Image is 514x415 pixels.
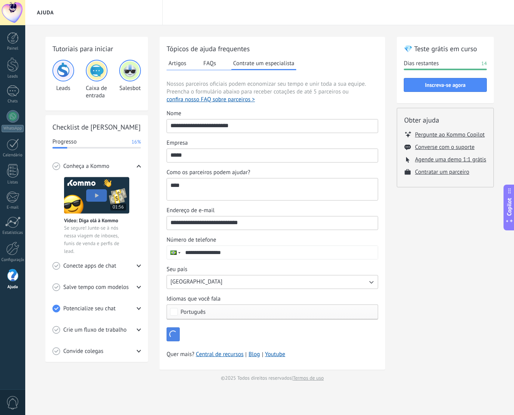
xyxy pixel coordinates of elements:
a: Blog [248,351,260,358]
h2: Obter ajuda [404,115,486,125]
span: Potencialize seu chat [63,305,116,313]
span: Nome [167,110,181,118]
span: Se segure! Junte-se à nós nessa viagem de inboxes, funis de venda e perfis de lead. [64,224,129,255]
a: Termos de uso [293,375,324,381]
span: Inscreva-se agora [425,82,465,88]
h2: Tutoriais para iniciar [52,44,141,54]
input: Nome [167,119,378,132]
button: Contratar um parceiro [415,168,469,176]
span: Dias restantes [404,60,439,67]
button: Inscreva-se agora [404,78,487,92]
span: [GEOGRAPHIC_DATA] [170,278,222,286]
span: Progresso [52,138,76,146]
button: Artigos [167,57,188,69]
span: Como os parceiros podem ajudar? [167,169,250,176]
div: WhatsApp [2,125,24,132]
div: Configurações [2,258,24,263]
img: Meet video [64,177,129,214]
a: Youtube [265,351,285,358]
span: Conheça a Kommo [63,163,109,170]
div: Caixa de entrada [86,60,108,99]
h2: Checklist de [PERSON_NAME] [52,122,141,132]
button: Seu país [167,275,378,289]
span: Copilot [505,198,513,216]
button: Pergunte ao Kommo Copilot [415,131,485,138]
div: Calendário [2,153,24,158]
div: Chats [2,99,24,104]
span: Convide colegas [63,348,103,355]
span: Seu país [167,266,188,273]
span: 14 [481,60,487,67]
span: Vídeo: Diga olá à Kommo [64,217,118,224]
span: Conecte apps de chat [63,262,116,270]
textarea: Como os parceiros podem ajudar? [167,178,376,200]
span: 16% [132,138,141,146]
div: Leads [52,60,74,99]
div: Leads [2,74,24,79]
button: confira nosso FAQ sobre parceiros > [167,96,255,104]
div: Brazil: + 55 [167,246,182,259]
span: Quer mais? [167,351,285,358]
span: Endereço de e-mail [167,207,215,214]
span: © 2025 Todos direitos reservados | [221,374,324,382]
input: Número de telefone [182,246,378,259]
div: Salesbot [119,60,141,99]
input: Empresa [167,149,378,161]
button: Contrate um especialista [231,57,297,70]
button: FAQs [201,57,218,69]
div: Listas [2,180,24,185]
a: Central de recursos [196,351,244,358]
button: Converse com o suporte [415,144,474,151]
span: Salve tempo com modelos [63,284,129,291]
div: Painel [2,46,24,51]
span: Idiomas que você fala [167,295,221,303]
h2: Tópicos de ajuda frequentes [167,44,378,54]
span: Crie um fluxo de trabalho [63,326,127,334]
div: Ajuda [2,285,24,290]
span: Nossos parceiros oficiais podem economizar seu tempo e unir toda a sua equipe. Preencha o formulá... [167,80,378,104]
div: Estatísticas [2,230,24,235]
span: Número de telefone [167,236,216,244]
button: Agende uma demo 1:1 grátis [415,156,486,163]
div: E-mail [2,205,24,210]
h2: 💎 Teste grátis em curso [404,44,487,54]
span: Português [181,309,206,315]
input: Endereço de e-mail [167,216,378,229]
span: Empresa [167,139,188,147]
